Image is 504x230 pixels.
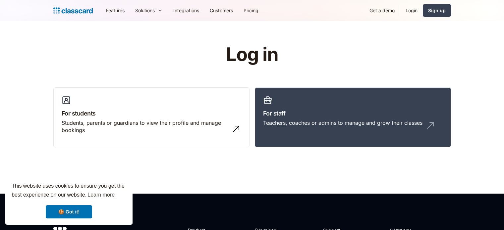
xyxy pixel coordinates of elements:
[12,182,126,200] span: This website uses cookies to ensure you get the best experience on our website.
[263,119,422,126] div: Teachers, coaches or admins to manage and grow their classes
[168,3,204,18] a: Integrations
[46,205,92,218] a: dismiss cookie message
[238,3,264,18] a: Pricing
[53,87,250,148] a: For studentsStudents, parents or guardians to view their profile and manage bookings
[62,109,241,118] h3: For students
[364,3,400,18] a: Get a demo
[400,3,423,18] a: Login
[263,109,443,118] h3: For staff
[53,6,93,15] a: home
[255,87,451,148] a: For staffTeachers, coaches or admins to manage and grow their classes
[5,176,133,225] div: cookieconsent
[423,4,451,17] a: Sign up
[204,3,238,18] a: Customers
[147,44,357,65] h1: Log in
[130,3,168,18] div: Solutions
[101,3,130,18] a: Features
[62,119,228,134] div: Students, parents or guardians to view their profile and manage bookings
[428,7,446,14] div: Sign up
[135,7,155,14] div: Solutions
[86,190,116,200] a: learn more about cookies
